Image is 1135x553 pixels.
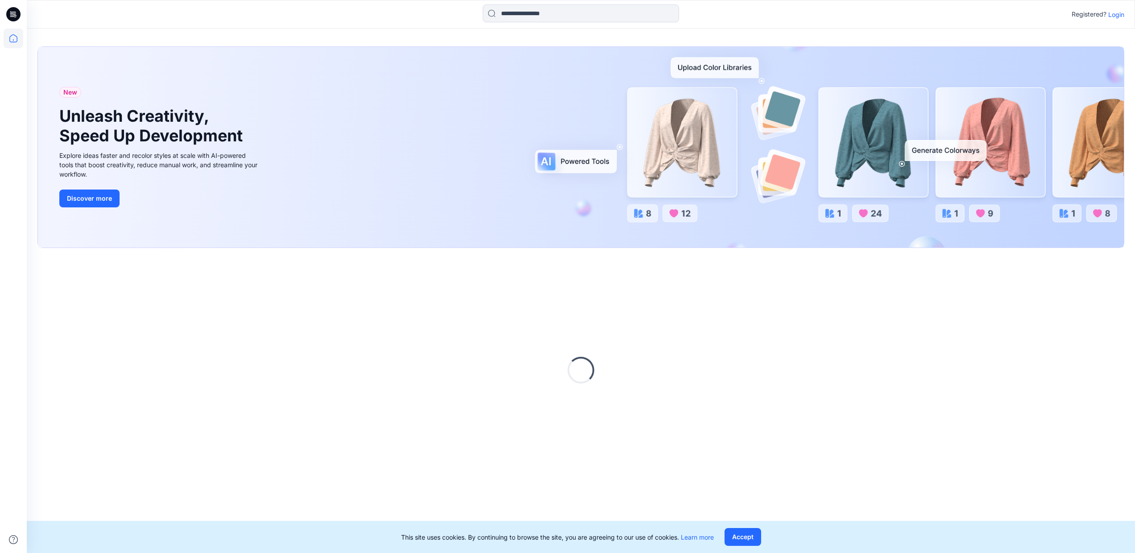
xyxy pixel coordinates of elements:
[1072,9,1106,20] p: Registered?
[725,528,761,546] button: Accept
[59,151,260,179] div: Explore ideas faster and recolor styles at scale with AI-powered tools that boost creativity, red...
[681,533,714,541] a: Learn more
[1108,10,1124,19] p: Login
[401,532,714,542] p: This site uses cookies. By continuing to browse the site, you are agreeing to our use of cookies.
[63,87,77,98] span: New
[59,190,260,207] a: Discover more
[59,190,120,207] button: Discover more
[59,107,247,145] h1: Unleash Creativity, Speed Up Development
